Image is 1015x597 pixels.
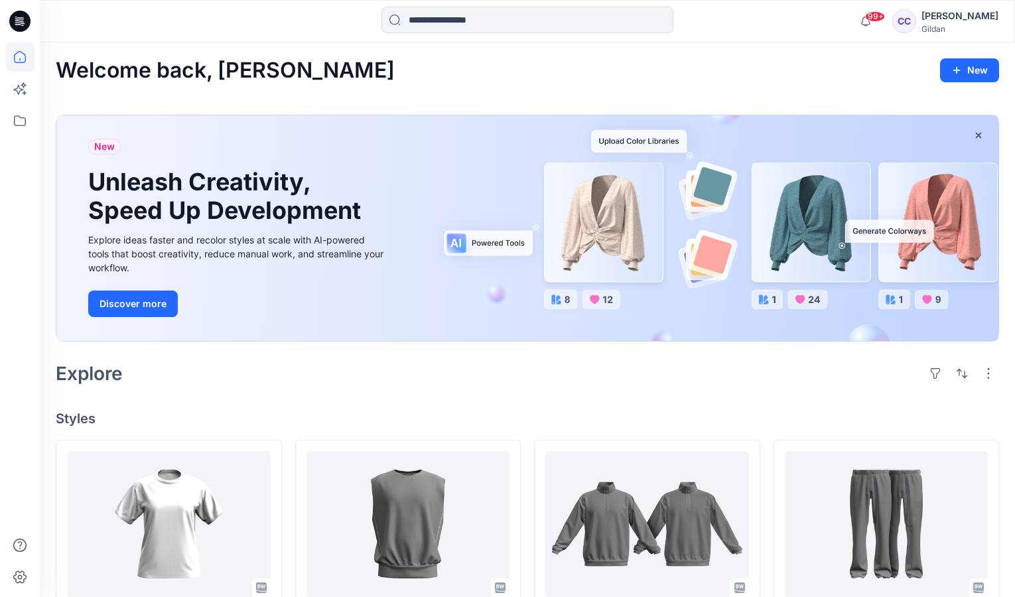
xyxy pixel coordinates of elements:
h1: Unleash Creativity, Speed Up Development [88,168,367,225]
h2: Explore [56,363,123,384]
div: Explore ideas faster and recolor styles at scale with AI-powered tools that boost creativity, red... [88,233,387,275]
h4: Styles [56,411,999,427]
div: Gildan [921,24,998,34]
button: Discover more [88,291,178,317]
h2: Welcome back, [PERSON_NAME] [56,58,395,83]
span: 99+ [865,11,885,22]
a: DEV18810 [545,451,749,597]
a: DEV1569_JSS - graded as AW Pant [785,451,988,597]
div: [PERSON_NAME] [921,8,998,24]
a: RWV00 [306,451,510,597]
div: CC [892,9,916,33]
button: New [940,58,999,82]
span: New [94,139,115,155]
a: Discover more [88,291,387,317]
a: DEV1R22 [67,451,271,597]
